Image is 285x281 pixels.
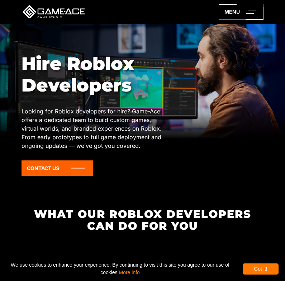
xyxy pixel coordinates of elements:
[219,4,263,20] a: menu
[119,270,140,275] a: More info
[32,208,253,232] h2: What Our Roblox Developers Can Do for You
[22,160,93,176] a: Contact Us
[243,263,279,275] div: Got it!
[22,53,167,96] h1: Hire Roblox Developers
[6,259,234,278] span: We use cookies to enhance your experience. By continuing to visit this site you agree to our use ...
[22,107,167,150] p: Looking for Roblox developers for hire? Game-Ace offers a dedicated team to build custom games, v...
